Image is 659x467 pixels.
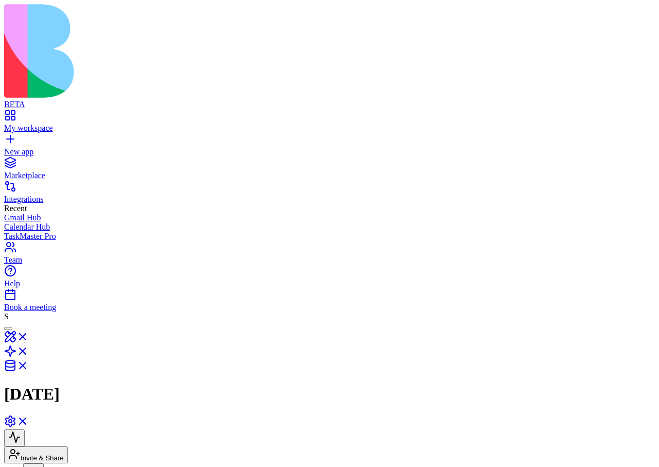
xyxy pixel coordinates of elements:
h1: [DATE] [4,385,655,404]
a: My workspace [4,114,655,133]
a: New app [4,138,655,157]
div: Help [4,279,655,288]
span: S [4,312,9,321]
div: BETA [4,100,655,109]
div: Book a meeting [4,303,655,312]
div: Integrations [4,195,655,204]
a: Calendar Hub [4,222,655,232]
span: Recent [4,204,27,213]
a: Integrations [4,185,655,204]
a: Help [4,270,655,288]
a: Marketplace [4,162,655,180]
div: Marketplace [4,171,655,180]
a: Gmail Hub [4,213,655,222]
a: TaskMaster Pro [4,232,655,241]
img: logo [4,4,418,98]
a: Book a meeting [4,293,655,312]
button: Invite & Share [4,446,68,463]
a: Team [4,246,655,265]
div: My workspace [4,124,655,133]
div: Team [4,255,655,265]
a: BETA [4,91,655,109]
div: New app [4,147,655,157]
